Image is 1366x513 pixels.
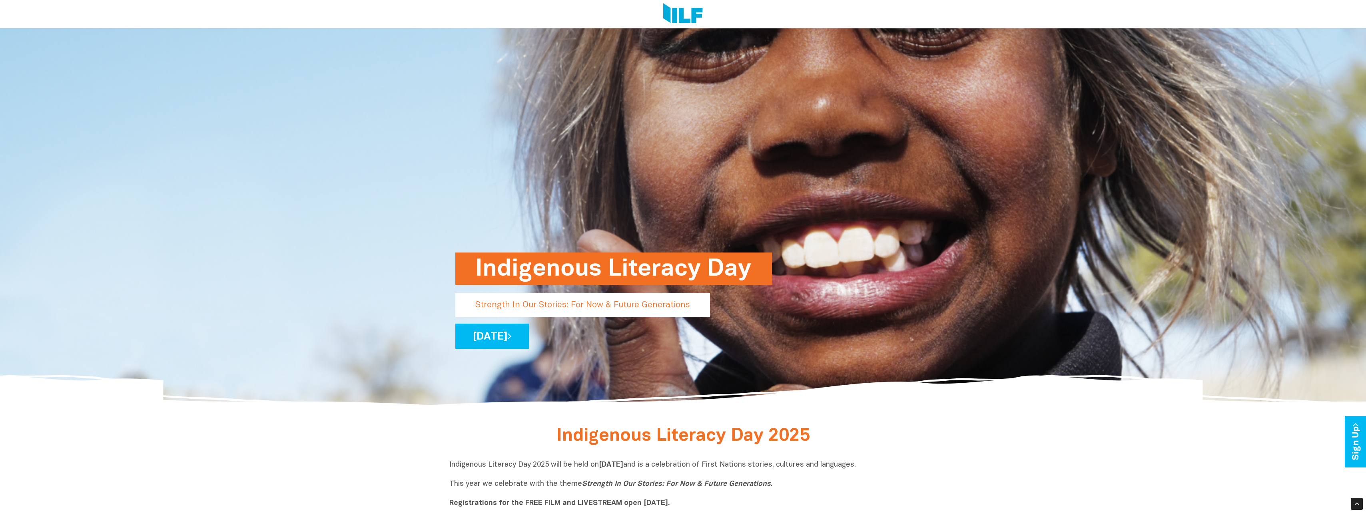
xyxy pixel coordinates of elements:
img: Logo [663,3,703,25]
h1: Indigenous Literacy Day [475,253,752,285]
p: Strength In Our Stories: For Now & Future Generations [455,293,710,317]
div: Scroll Back to Top [1351,498,1363,510]
a: [DATE] [455,324,529,349]
p: Indigenous Literacy Day 2025 will be held on and is a celebration of First Nations stories, cultu... [449,460,917,508]
span: Indigenous Literacy Day 2025 [556,428,810,444]
i: Strength In Our Stories: For Now & Future Generations [582,481,771,487]
b: [DATE] [599,461,623,468]
b: Registrations for the FREE FILM and LIVESTREAM open [DATE]. [449,500,670,507]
